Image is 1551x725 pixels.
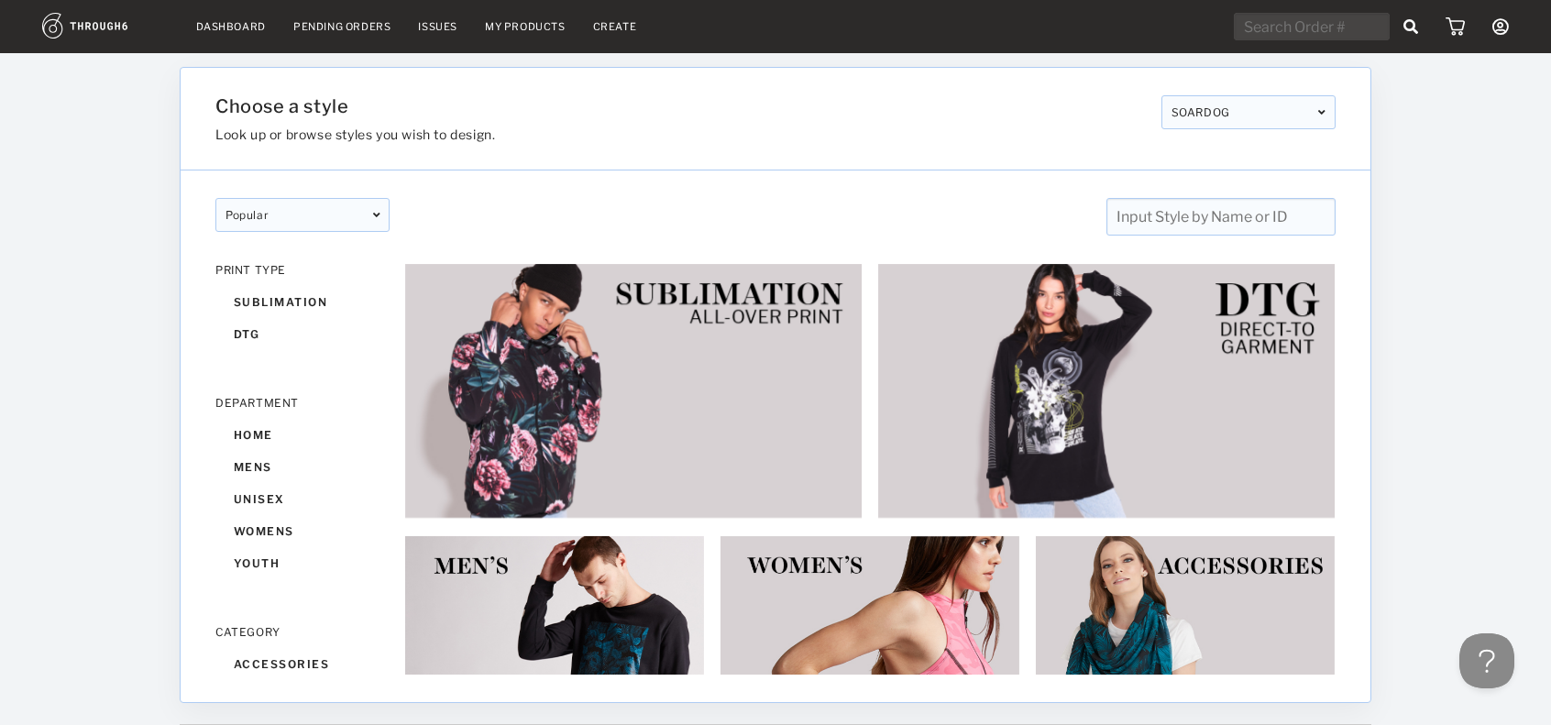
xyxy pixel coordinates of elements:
[485,20,566,33] a: My Products
[215,648,390,680] div: accessories
[42,13,169,38] img: logo.1c10ca64.svg
[1106,198,1336,236] input: Input Style by Name or ID
[215,419,390,451] div: home
[196,20,266,33] a: Dashboard
[215,483,390,515] div: unisex
[1234,13,1390,40] input: Search Order #
[215,547,390,579] div: youth
[215,318,390,350] div: dtg
[215,515,390,547] div: womens
[593,20,637,33] a: Create
[215,95,1147,117] h1: Choose a style
[877,263,1336,519] img: 2e253fe2-a06e-4c8d-8f72-5695abdd75b9.jpg
[404,263,863,519] img: 6ec95eaf-68e2-44b2-82ac-2cbc46e75c33.jpg
[215,286,390,318] div: sublimation
[418,20,457,33] a: Issues
[293,20,390,33] a: Pending Orders
[215,451,390,483] div: mens
[1161,95,1336,129] div: SOARDOG
[215,126,1147,142] h3: Look up or browse styles you wish to design.
[215,625,390,639] div: CATEGORY
[215,263,390,277] div: PRINT TYPE
[215,198,390,232] div: popular
[1459,633,1514,688] iframe: Toggle Customer Support
[1446,17,1465,36] img: icon_cart.dab5cea1.svg
[215,396,390,410] div: DEPARTMENT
